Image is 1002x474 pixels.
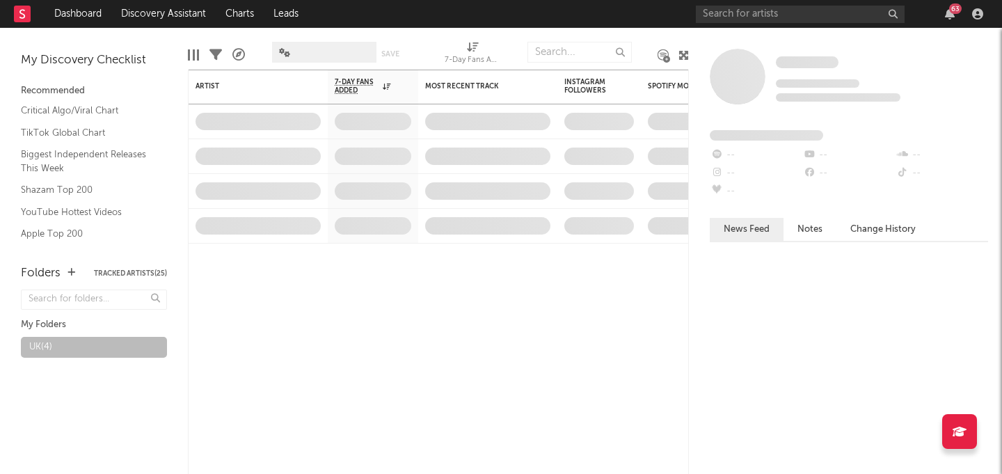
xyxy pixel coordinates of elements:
div: A&R Pipeline [232,35,245,75]
span: 0 fans last week [776,93,900,102]
a: Some Artist [776,56,838,70]
div: 7-Day Fans Added (7-Day Fans Added) [445,35,500,75]
a: Critical Algo/Viral Chart [21,103,153,118]
span: Tracking Since: [DATE] [776,79,859,88]
input: Search... [527,42,632,63]
a: TikTok Global Chart [21,125,153,141]
div: Spotify Monthly Listeners [648,82,752,90]
button: News Feed [710,218,784,241]
a: UK(4) [21,337,167,358]
span: 7-Day Fans Added [335,78,379,95]
div: Recommended [21,83,167,100]
a: Shazam Top 200 [21,182,153,198]
button: 63 [945,8,955,19]
div: My Discovery Checklist [21,52,167,69]
button: Change History [836,218,930,241]
div: UK ( 4 ) [29,339,52,356]
div: -- [710,164,802,182]
div: Folders [21,265,61,282]
span: Some Artist [776,56,838,68]
div: 7-Day Fans Added (7-Day Fans Added) [445,52,500,69]
a: Apple Top 200 [21,226,153,242]
a: YouTube Hottest Videos [21,205,153,220]
div: Filters [209,35,222,75]
div: -- [710,182,802,200]
div: -- [896,146,988,164]
input: Search for folders... [21,290,167,310]
div: My Folders [21,317,167,333]
div: Edit Columns [188,35,199,75]
span: Fans Added by Platform [710,130,823,141]
div: Most Recent Track [425,82,530,90]
div: -- [710,146,802,164]
input: Search for artists [696,6,905,23]
button: Save [381,50,399,58]
a: Biggest Independent Releases This Week [21,147,153,175]
div: Artist [196,82,300,90]
button: Notes [784,218,836,241]
div: -- [802,146,895,164]
div: 63 [949,3,962,14]
div: Instagram Followers [564,78,613,95]
div: -- [802,164,895,182]
div: -- [896,164,988,182]
button: Tracked Artists(25) [94,270,167,277]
